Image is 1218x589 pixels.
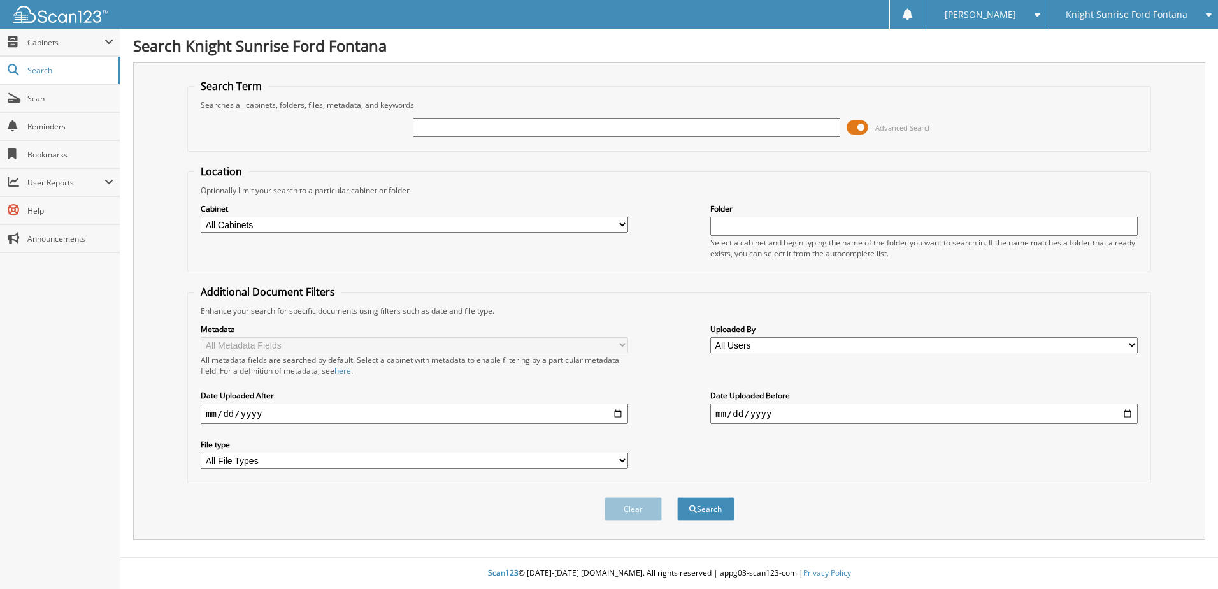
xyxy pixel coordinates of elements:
[803,567,851,578] a: Privacy Policy
[710,203,1138,214] label: Folder
[194,305,1144,316] div: Enhance your search for specific documents using filters such as date and file type.
[201,390,628,401] label: Date Uploaded After
[875,123,932,133] span: Advanced Search
[488,567,519,578] span: Scan123
[133,35,1205,56] h1: Search Knight Sunrise Ford Fontana
[194,285,341,299] legend: Additional Document Filters
[677,497,734,521] button: Search
[334,365,351,376] a: here
[120,558,1218,589] div: © [DATE]-[DATE] [DOMAIN_NAME]. All rights reserved | appg03-scan123-com |
[194,99,1144,110] div: Searches all cabinets, folders, files, metadata, and keywords
[1066,11,1187,18] span: Knight Sunrise Ford Fontana
[194,185,1144,196] div: Optionally limit your search to a particular cabinet or folder
[27,65,111,76] span: Search
[710,237,1138,259] div: Select a cabinet and begin typing the name of the folder you want to search in. If the name match...
[710,390,1138,401] label: Date Uploaded Before
[201,354,628,376] div: All metadata fields are searched by default. Select a cabinet with metadata to enable filtering b...
[27,205,113,216] span: Help
[27,93,113,104] span: Scan
[201,404,628,424] input: start
[27,149,113,160] span: Bookmarks
[201,439,628,450] label: File type
[710,324,1138,335] label: Uploaded By
[27,37,104,48] span: Cabinets
[27,121,113,132] span: Reminders
[194,164,248,178] legend: Location
[194,79,268,93] legend: Search Term
[201,203,628,214] label: Cabinet
[13,6,108,23] img: scan123-logo-white.svg
[710,404,1138,424] input: end
[945,11,1016,18] span: [PERSON_NAME]
[27,233,113,244] span: Announcements
[201,324,628,335] label: Metadata
[27,177,104,188] span: User Reports
[605,497,662,521] button: Clear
